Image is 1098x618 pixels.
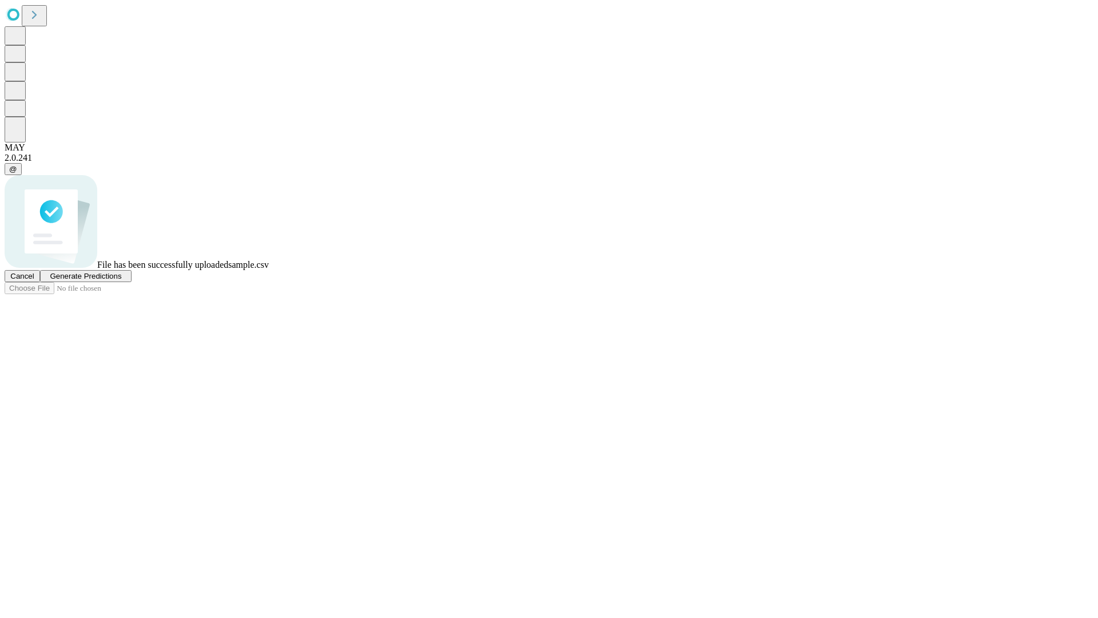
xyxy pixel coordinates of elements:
button: Cancel [5,270,40,282]
span: @ [9,165,17,173]
div: MAY [5,142,1093,153]
div: 2.0.241 [5,153,1093,163]
span: File has been successfully uploaded [97,260,228,270]
span: Generate Predictions [50,272,121,280]
button: @ [5,163,22,175]
button: Generate Predictions [40,270,132,282]
span: sample.csv [228,260,269,270]
span: Cancel [10,272,34,280]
